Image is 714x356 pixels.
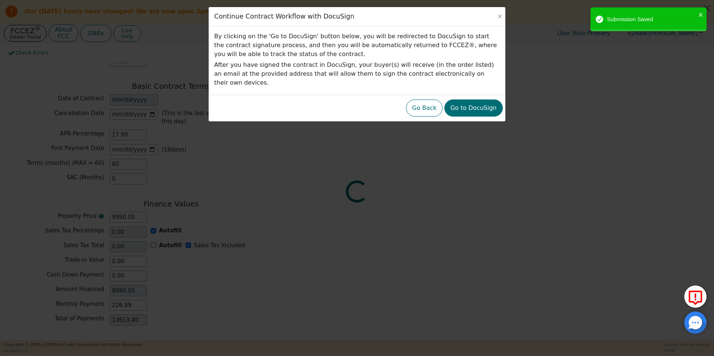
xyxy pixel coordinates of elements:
[444,99,502,117] button: Go to DocuSign
[496,13,504,20] button: Close
[214,61,500,87] p: After you have signed the contract in DocuSign, your buyer(s) will receive (in the order listed) ...
[214,32,500,59] p: By clicking on the 'Go to DocuSign' button below, you will be redirected to DocuSign to start the...
[698,10,704,19] button: close
[406,99,443,117] button: Go Back
[684,285,707,308] button: Report Error to FCC
[607,15,696,24] div: Submission Saved
[214,13,354,20] h3: Continue Contract Workflow with DocuSign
